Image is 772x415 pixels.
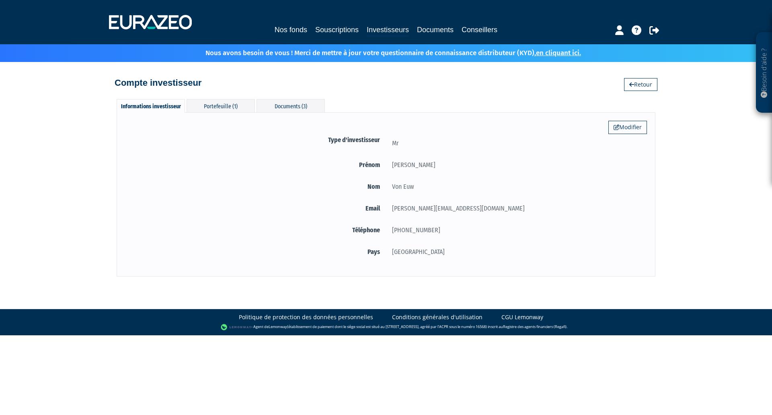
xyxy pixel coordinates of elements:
a: Investisseurs [367,24,409,37]
a: Souscriptions [315,24,359,35]
p: Besoin d'aide ? [760,37,769,109]
div: Informations investisseur [117,99,185,113]
h4: Compte investisseur [115,78,201,88]
label: Email [125,203,386,213]
div: Mr [386,138,647,148]
a: en cliquant ici. [536,49,581,57]
div: [PERSON_NAME] [386,160,647,170]
img: 1732889491-logotype_eurazeo_blanc_rvb.png [109,15,192,29]
p: Nous avons besoin de vous ! Merci de mettre à jour votre questionnaire de connaissance distribute... [182,46,581,58]
label: Nom [125,182,386,192]
div: Portefeuille (1) [187,99,255,112]
a: Politique de protection des données personnelles [239,313,373,321]
a: Documents [417,24,454,35]
a: Nos fonds [275,24,307,35]
label: Type d'investisseur [125,135,386,145]
div: Documents (3) [257,99,325,112]
div: [GEOGRAPHIC_DATA] [386,247,647,257]
a: Retour [624,78,657,91]
a: CGU Lemonway [501,313,543,321]
label: Téléphone [125,225,386,235]
div: Von Euw [386,182,647,192]
label: Prénom [125,160,386,170]
div: [PHONE_NUMBER] [386,225,647,235]
img: logo-lemonway.png [221,323,252,331]
div: - Agent de (établissement de paiement dont le siège social est situé au [STREET_ADDRESS], agréé p... [8,323,764,331]
a: Conditions générales d'utilisation [392,313,482,321]
a: Registre des agents financiers (Regafi) [503,324,567,329]
label: Pays [125,247,386,257]
div: [PERSON_NAME][EMAIL_ADDRESS][DOMAIN_NAME] [386,203,647,213]
a: Modifier [608,121,647,134]
a: Lemonway [269,324,287,329]
a: Conseillers [462,24,497,35]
